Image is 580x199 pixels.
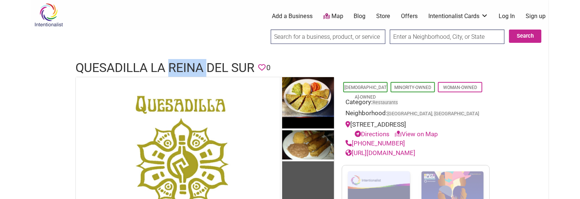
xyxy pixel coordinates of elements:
img: Quesadilla La Reina Del Sur [282,130,334,161]
a: [PHONE_NUMBER] [345,140,405,147]
a: Sign up [526,12,546,20]
a: Restaurants [372,100,398,105]
input: Enter a Neighborhood, City, or State [390,30,505,44]
span: [GEOGRAPHIC_DATA], [GEOGRAPHIC_DATA] [387,111,479,116]
a: Minority-Owned [394,85,431,90]
a: Directions [355,130,390,138]
a: Blog [354,12,366,20]
a: Add a Business [272,12,313,20]
button: Search [509,30,542,43]
a: [URL][DOMAIN_NAME] [345,149,415,157]
img: Quesadilla La Reina Del Sur [282,77,334,131]
span: 0 [266,62,270,73]
div: Category: [345,97,486,109]
a: Log In [499,12,515,20]
div: Neighborhood: [345,109,486,120]
a: Map [323,12,343,21]
a: [DEMOGRAPHIC_DATA]-Owned [344,85,387,100]
a: View on Map [395,130,438,138]
a: Intentionalist Cards [428,12,488,20]
a: Store [376,12,390,20]
input: Search for a business, product, or service [271,30,385,44]
a: Woman-Owned [443,85,477,90]
div: [STREET_ADDRESS] [345,120,486,139]
a: Offers [401,12,418,20]
h1: Quesadilla La Reina del Sur [75,59,254,77]
img: Intentionalist [31,3,66,27]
